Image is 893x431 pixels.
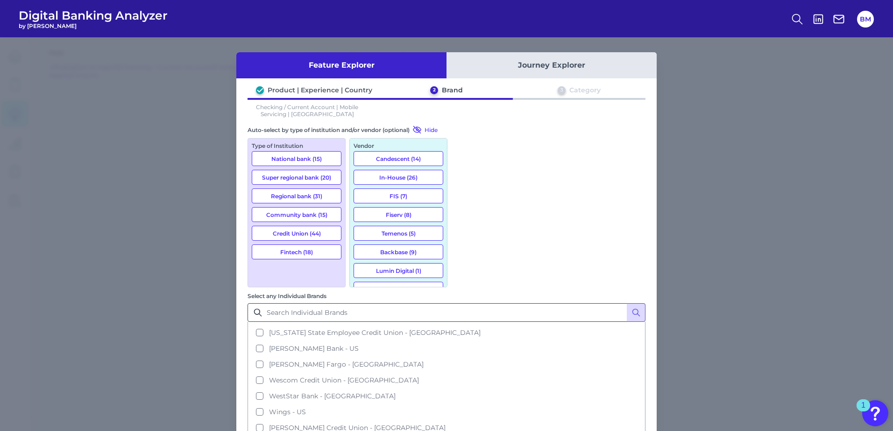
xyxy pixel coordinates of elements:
button: WestStar Bank - [GEOGRAPHIC_DATA] [248,388,645,404]
p: Checking / Current Account | Mobile Servicing | [GEOGRAPHIC_DATA] [248,104,367,118]
div: Vendor [354,142,443,149]
span: Wings - US [269,408,306,416]
button: Regional bank (31) [252,188,341,203]
button: Super regional bank (20) [252,170,341,185]
button: Hide [410,125,438,134]
button: [US_STATE] State Employee Credit Union - [GEOGRAPHIC_DATA] [248,325,645,341]
button: Fiserv (8) [354,207,443,222]
button: Feature Explorer [236,52,446,78]
label: Select any Individual Brands [248,292,326,299]
div: Category [569,86,601,94]
span: by [PERSON_NAME] [19,22,168,29]
button: BM [857,11,874,28]
button: Wescom Credit Union - [GEOGRAPHIC_DATA] [248,372,645,388]
button: FIS (7) [354,188,443,203]
div: 1 [861,405,865,417]
div: Type of Institution [252,142,341,149]
button: Open Resource Center, 1 new notification [862,400,888,426]
button: National bank (15) [252,151,341,166]
button: Q2eBanking (12) [354,282,443,297]
span: Wescom Credit Union - [GEOGRAPHIC_DATA] [269,376,419,384]
div: Brand [442,86,463,94]
button: [PERSON_NAME] Fargo - [GEOGRAPHIC_DATA] [248,356,645,372]
button: In-House (26) [354,170,443,185]
span: WestStar Bank - [GEOGRAPHIC_DATA] [269,392,396,400]
span: [PERSON_NAME] Fargo - [GEOGRAPHIC_DATA] [269,360,424,368]
div: 3 [558,86,566,94]
div: Product | Experience | Country [268,86,372,94]
div: 2 [430,86,438,94]
button: Journey Explorer [446,52,657,78]
input: Search Individual Brands [248,303,645,322]
span: [US_STATE] State Employee Credit Union - [GEOGRAPHIC_DATA] [269,328,481,337]
span: [PERSON_NAME] Bank - US [269,344,359,353]
button: [PERSON_NAME] Bank - US [248,341,645,356]
span: Digital Banking Analyzer [19,8,168,22]
div: Auto-select by type of institution and/or vendor (optional) [248,125,447,134]
button: Temenos (5) [354,226,443,241]
button: Credit Union (44) [252,226,341,241]
button: Backbase (9) [354,244,443,259]
button: Lumin Digital (1) [354,263,443,278]
button: Wings - US [248,404,645,420]
button: Fintech (18) [252,244,341,259]
button: Candescent (14) [354,151,443,166]
button: Community bank (15) [252,207,341,222]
